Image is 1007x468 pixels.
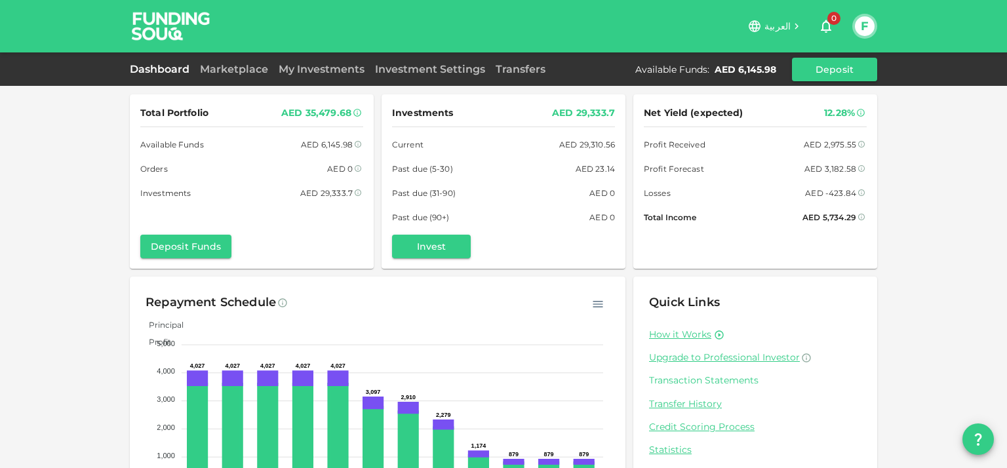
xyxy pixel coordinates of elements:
span: Total Income [644,210,696,224]
span: 0 [827,12,840,25]
span: Available Funds [140,138,204,151]
tspan: 1,000 [157,452,175,459]
span: Upgrade to Professional Investor [649,351,800,363]
a: Transaction Statements [649,374,861,387]
button: 0 [813,13,839,39]
span: Investments [140,186,191,200]
span: Net Yield (expected) [644,105,743,121]
a: Credit Scoring Process [649,421,861,433]
div: AED 29,333.7 [300,186,353,200]
a: Dashboard [130,63,195,75]
div: AED -423.84 [805,186,856,200]
button: Invest [392,235,471,258]
a: Upgrade to Professional Investor [649,351,861,364]
span: العربية [764,20,791,32]
div: Available Funds : [635,63,709,76]
div: AED 29,333.7 [552,105,615,121]
span: Past due (5-30) [392,162,453,176]
tspan: 3,000 [157,395,175,403]
div: AED 0 [589,186,615,200]
a: Statistics [649,444,861,456]
button: F [855,16,875,36]
div: 12.28% [824,105,855,121]
div: AED 5,734.29 [802,210,856,224]
div: AED 6,145.98 [301,138,353,151]
button: Deposit [792,58,877,81]
button: question [962,423,994,455]
span: Profit Received [644,138,705,151]
a: My Investments [273,63,370,75]
div: AED 23.14 [576,162,615,176]
div: AED 29,310.56 [559,138,615,151]
button: Deposit Funds [140,235,231,258]
tspan: 5,000 [157,340,175,347]
span: Profit Forecast [644,162,704,176]
div: AED 35,479.68 [281,105,351,121]
div: Repayment Schedule [146,292,276,313]
span: Past due (31-90) [392,186,456,200]
span: Total Portfolio [140,105,208,121]
span: Losses [644,186,671,200]
div: AED 0 [327,162,353,176]
a: Investment Settings [370,63,490,75]
div: AED 2,975.55 [804,138,856,151]
a: How it Works [649,328,711,341]
span: Current [392,138,424,151]
a: Transfer History [649,398,861,410]
a: Transfers [490,63,551,75]
a: Marketplace [195,63,273,75]
div: AED 0 [589,210,615,224]
span: Investments [392,105,453,121]
span: Profit [139,337,171,347]
span: Principal [139,320,184,330]
span: Past due (90+) [392,210,450,224]
div: AED 3,182.58 [804,162,856,176]
span: Orders [140,162,168,176]
tspan: 2,000 [157,423,175,431]
span: Quick Links [649,295,720,309]
div: AED 6,145.98 [715,63,776,76]
tspan: 4,000 [157,367,175,375]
